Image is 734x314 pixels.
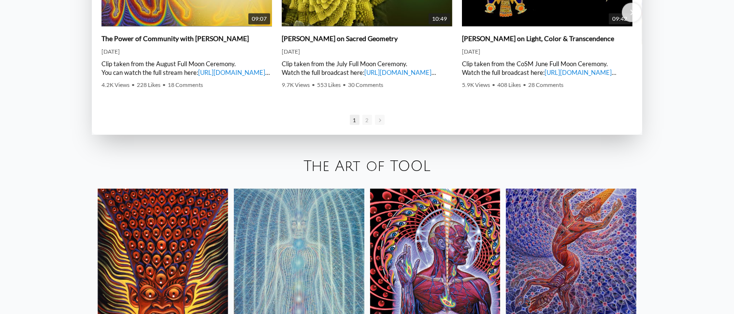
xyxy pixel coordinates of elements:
[497,81,521,88] span: 408 Likes
[101,81,130,88] span: 4.2K Views
[312,81,315,88] span: •
[282,59,452,77] div: Clip taken from the July Full Moon Ceremony. Watch the full broadcast here: | [PERSON_NAME] | ► W...
[364,69,432,76] a: [URL][DOMAIN_NAME]
[282,34,398,43] a: [PERSON_NAME] on Sacred Geometry
[101,48,272,56] div: [DATE]
[131,81,135,88] span: •
[528,81,563,88] span: 28 Comments
[168,81,203,88] span: 18 Comments
[248,14,270,25] span: 09:07
[492,81,495,88] span: •
[101,59,272,77] div: Clip taken from the August Full Moon Ceremony. You can watch the full stream here: | [PERSON_NAME...
[303,158,431,174] a: The Art of TOOL
[462,34,614,43] a: [PERSON_NAME] on Light, Color & Transcendence
[343,81,346,88] span: •
[282,81,310,88] span: 9.7K Views
[429,14,450,25] span: 10:49
[162,81,166,88] span: •
[282,48,452,56] div: [DATE]
[198,69,265,76] a: [URL][DOMAIN_NAME]
[545,69,612,76] a: [URL][DOMAIN_NAME]
[462,81,490,88] span: 5.9K Views
[462,59,633,77] div: Clip taken from the CoSM June Full Moon Ceremony. Watch the full broadcast here: | [PERSON_NAME] ...
[317,81,341,88] span: 553 Likes
[609,14,631,25] span: 09:42
[137,81,160,88] span: 228 Likes
[101,34,249,43] a: The Power of Community with [PERSON_NAME]
[350,115,360,125] span: 1
[462,48,633,56] div: [DATE]
[523,81,526,88] span: •
[348,81,383,88] span: 30 Comments
[362,115,372,125] span: 2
